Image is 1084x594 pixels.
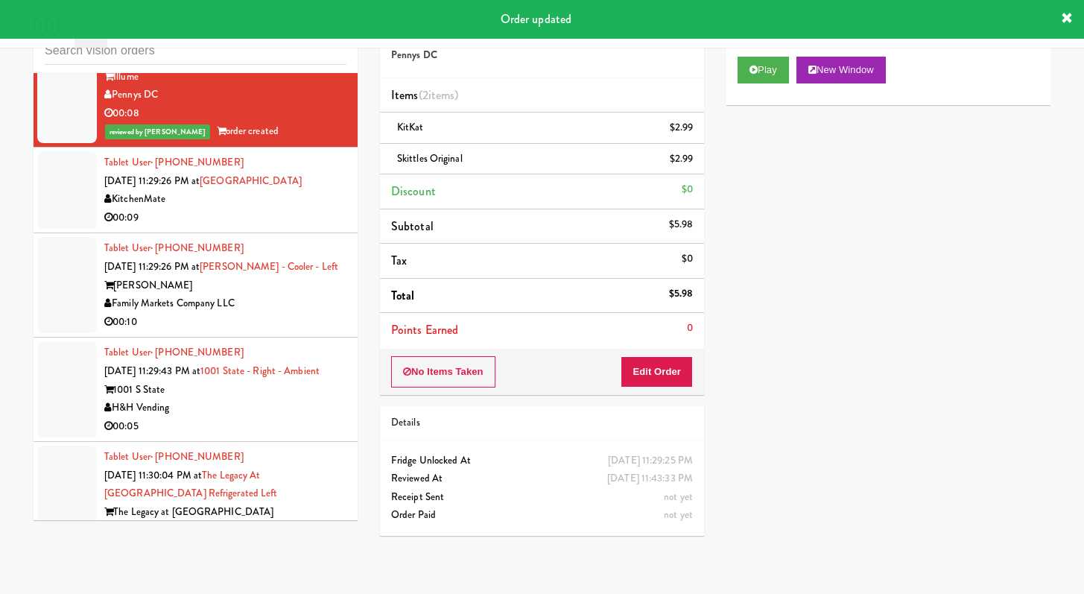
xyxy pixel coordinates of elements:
[104,86,346,104] div: Pennys DC
[104,277,346,295] div: [PERSON_NAME]
[200,174,302,188] a: [GEOGRAPHIC_DATA]
[621,356,693,388] button: Edit Order
[34,442,358,565] li: Tablet User· [PHONE_NUMBER][DATE] 11:30:04 PM atThe Legacy at [GEOGRAPHIC_DATA] Refrigerated Left...
[200,364,320,378] a: 1001 State - Right - Ambient
[501,10,571,28] span: Order updated
[391,488,693,507] div: Receipt Sent
[664,508,693,522] span: not yet
[670,119,694,137] div: $2.99
[105,124,210,139] span: reviewed by [PERSON_NAME]
[391,356,495,388] button: No Items Taken
[796,57,886,83] button: New Window
[34,233,358,338] li: Tablet User· [PHONE_NUMBER][DATE] 11:29:26 PM at[PERSON_NAME] - Cooler - Left[PERSON_NAME]Family ...
[217,124,279,138] span: order created
[669,285,694,303] div: $5.98
[391,321,458,338] span: Points Earned
[391,506,693,525] div: Order Paid
[104,174,200,188] span: [DATE] 11:29:26 PM at
[391,86,458,104] span: Items
[104,313,346,332] div: 00:10
[104,503,346,522] div: The Legacy at [GEOGRAPHIC_DATA]
[391,183,436,200] span: Discount
[391,218,434,235] span: Subtotal
[34,338,358,442] li: Tablet User· [PHONE_NUMBER][DATE] 11:29:43 PM at1001 State - Right - Ambient1001 S StateH&H Vendi...
[419,86,459,104] span: (2 )
[104,449,244,464] a: Tablet User· [PHONE_NUMBER]
[34,25,358,148] li: Tablet User· [PHONE_NUMBER][DATE] 11:29:25 PM atIllume - Ambient - RightIllumePennys DC00:08revie...
[150,345,244,359] span: · [PHONE_NUMBER]
[391,414,693,432] div: Details
[104,294,346,313] div: Family Markets Company LLC
[682,180,693,199] div: $0
[104,381,346,399] div: 1001 S State
[104,468,202,482] span: [DATE] 11:30:04 PM at
[738,57,789,83] button: Play
[104,104,346,123] div: 00:08
[607,470,693,488] div: [DATE] 11:43:33 PM
[150,241,244,255] span: · [PHONE_NUMBER]
[428,86,455,104] ng-pluralize: items
[391,287,415,304] span: Total
[104,209,346,227] div: 00:09
[664,490,693,504] span: not yet
[150,449,244,464] span: · [PHONE_NUMBER]
[200,259,338,274] a: [PERSON_NAME] - Cooler - Left
[104,345,244,359] a: Tablet User· [PHONE_NUMBER]
[104,417,346,436] div: 00:05
[104,68,346,86] div: Illume
[104,155,244,169] a: Tablet User· [PHONE_NUMBER]
[397,151,463,165] span: Skittles Original
[682,250,693,268] div: $0
[104,190,346,209] div: KitchenMate
[104,364,200,378] span: [DATE] 11:29:43 PM at
[391,50,693,61] h5: Pennys DC
[104,259,200,274] span: [DATE] 11:29:26 PM at
[669,215,694,234] div: $5.98
[45,37,346,65] input: Search vision orders
[34,148,358,233] li: Tablet User· [PHONE_NUMBER][DATE] 11:29:26 PM at[GEOGRAPHIC_DATA]KitchenMate00:09
[150,155,244,169] span: · [PHONE_NUMBER]
[670,150,694,168] div: $2.99
[391,252,407,269] span: Tax
[391,470,693,488] div: Reviewed At
[104,399,346,417] div: H&H Vending
[104,241,244,255] a: Tablet User· [PHONE_NUMBER]
[687,319,693,338] div: 0
[391,452,693,470] div: Fridge Unlocked At
[397,120,424,134] span: KitKat
[608,452,693,470] div: [DATE] 11:29:25 PM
